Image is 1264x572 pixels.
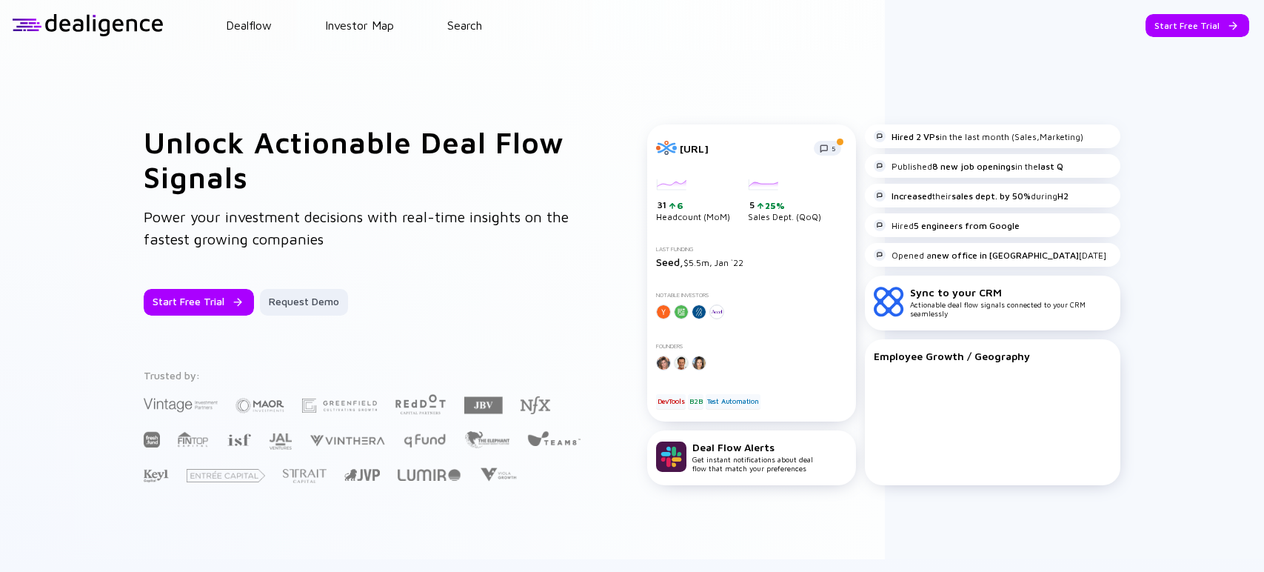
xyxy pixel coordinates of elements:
div: DevTools [656,394,686,409]
div: Notable Investors [656,292,847,299]
img: Team8 [527,430,581,446]
div: 31 [658,199,730,211]
div: Employee Growth / Geography [874,350,1111,362]
button: Request Demo [260,289,348,316]
div: [URL] [680,142,805,155]
img: Vintage Investment Partners [144,396,218,413]
div: Sales Dept. (QoQ) [748,179,821,222]
span: Power your investment decisions with real-time insights on the fastest growing companies [144,208,569,247]
div: Sync to your CRM [910,286,1111,299]
div: Published in the [874,160,1063,172]
img: JAL Ventures [269,433,292,450]
img: Q Fund [403,431,447,449]
div: Hired [874,219,1020,231]
img: FINTOP Capital [178,431,209,448]
img: Viola Growth [478,468,518,482]
a: Investor Map [325,19,394,32]
img: Israel Secondary Fund [227,433,251,446]
div: in the last month (Sales,Marketing) [874,130,1083,142]
img: The Elephant [464,431,509,448]
div: Last Funding [656,246,847,253]
button: Start Free Trial [144,289,254,316]
img: JBV Capital [464,396,503,415]
div: 6 [675,200,683,211]
img: Vinthera [310,433,385,448]
img: Greenfield Partners [302,399,377,413]
img: Red Dot Capital Partners [395,391,447,416]
img: Maor Investments [235,393,284,418]
div: Opened a [DATE] [874,249,1106,261]
div: Test Automation [706,394,760,409]
img: Jerusalem Venture Partners [344,469,380,481]
img: Strait Capital [283,469,327,483]
button: Start Free Trial [1146,14,1249,37]
div: Founders [656,343,847,350]
div: Get instant notifications about deal flow that match your preferences [692,441,813,473]
a: Dealflow [226,19,272,32]
strong: new office in [GEOGRAPHIC_DATA] [932,250,1079,261]
strong: sales dept. by 50% [952,190,1031,202]
strong: 8 new job openings [932,161,1015,172]
span: Seed, [656,256,683,268]
img: Lumir Ventures [398,469,461,481]
div: Deal Flow Alerts [692,441,813,453]
div: Headcount (MoM) [656,179,730,222]
strong: last Q [1038,161,1063,172]
strong: Hired 2 VPs [892,131,940,142]
img: NFX [521,396,550,414]
img: Entrée Capital [187,469,265,482]
strong: 5 engineers from Google [914,220,1020,231]
div: 25% [763,200,785,211]
div: their during [874,190,1069,202]
div: $5.5m, Jan `22 [656,256,847,268]
div: Trusted by: [144,369,583,382]
h1: Unlock Actionable Deal Flow Signals [144,124,588,194]
strong: Increased [892,190,932,202]
strong: H2 [1057,190,1069,202]
div: 5 [749,199,821,211]
a: Search [447,19,482,32]
div: Actionable deal flow signals connected to your CRM seamlessly [910,286,1111,318]
div: B2B [688,394,703,409]
img: Key1 Capital [144,469,169,483]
